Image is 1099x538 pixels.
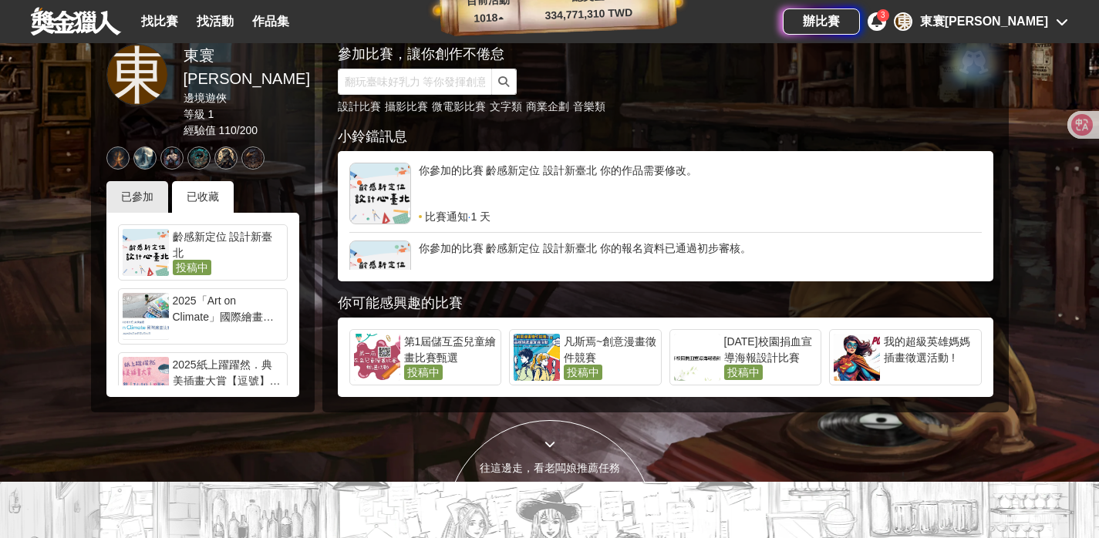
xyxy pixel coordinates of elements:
a: 作品集 [246,11,295,32]
div: 往這邊走，看老闆娘推薦任務 [447,460,653,476]
a: 辦比賽 [783,8,860,35]
div: 你可能感興趣的比賽 [338,293,993,314]
a: 你參加的比賽 齡感新定位 設計新臺北 你的作品需要修改。比賽通知·1 天 [349,163,982,224]
a: 找活動 [190,11,240,32]
span: 比賽通知 [425,209,468,224]
span: 1 天 [470,209,491,224]
div: 已收藏 [172,181,234,213]
a: 2025紙上躍躍然．典美插畫大賞【逗號】徵件比賽投稿中 [118,352,288,409]
a: 東 [106,44,168,106]
a: 找比賽 [135,11,184,32]
span: 3 [881,11,885,19]
div: [DATE]校園捐血宣導海報設計比賽 [724,334,818,365]
div: 凡斯焉~創意漫畫徵件競賽 [564,334,657,365]
a: 凡斯焉~創意漫畫徵件競賽投稿中 [509,329,662,385]
div: 東寰[PERSON_NAME] [184,44,310,90]
div: 2025「Art on Climate」國際繪畫比賽 [173,293,283,324]
div: 你參加的比賽 齡感新定位 設計新臺北 你的作品需要修改。 [419,163,982,209]
div: 東寰[PERSON_NAME] [920,12,1048,31]
div: 齡感新定位 設計新臺北 [173,229,283,260]
div: 小鈴鐺訊息 [338,126,993,147]
div: 你參加的比賽 齡感新定位 設計新臺北 你的報名資料已通過初步審核。 [419,240,982,287]
span: 經驗值 [184,124,216,136]
span: 等級 [184,108,205,120]
div: 已參加 [106,181,168,213]
span: 110 / 200 [218,124,258,136]
span: 投稿中 [724,365,763,380]
a: 設計比賽 [338,100,381,113]
div: 東 [894,12,912,31]
div: 邊境遊俠 [184,90,310,106]
a: 音樂類 [573,100,605,113]
span: 投稿中 [564,365,602,380]
div: 2025紙上躍躍然．典美插畫大賞【逗號】徵件比賽 [173,357,283,388]
div: 我的超級英雄媽媽 插畫徵選活動 ! [884,334,977,365]
a: 我的超級英雄媽媽 插畫徵選活動 ! [829,329,982,385]
a: 攝影比賽 [385,100,428,113]
a: 齡感新定位 設計新臺北投稿中 [118,224,288,281]
span: · [468,209,471,224]
div: 第1屆儲互盃兒童繪畫比賽甄選 [404,334,497,365]
a: [DATE]校園捐血宣導海報設計比賽投稿中 [669,329,822,385]
a: 文字類 [490,100,522,113]
span: 投稿中 [404,365,443,380]
a: 商業企劃 [526,100,569,113]
span: 投稿中 [173,260,211,275]
a: 2025「Art on Climate」國際繪畫比賽 [118,288,288,345]
span: 1 [207,108,214,120]
p: 1018 ▴ [457,9,520,28]
p: 334,771,310 TWD [519,4,659,25]
a: 你參加的比賽 齡感新定位 設計新臺北 你的報名資料已通過初步審核。比賽通知·6 天 [349,240,982,302]
input: 翻玩臺味好乳力 等你發揮創意！ [338,69,492,95]
div: 參加比賽，讓你創作不倦怠 [338,44,939,65]
a: 微電影比賽 [432,100,486,113]
a: 第1屆儲互盃兒童繪畫比賽甄選投稿中 [349,329,502,385]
